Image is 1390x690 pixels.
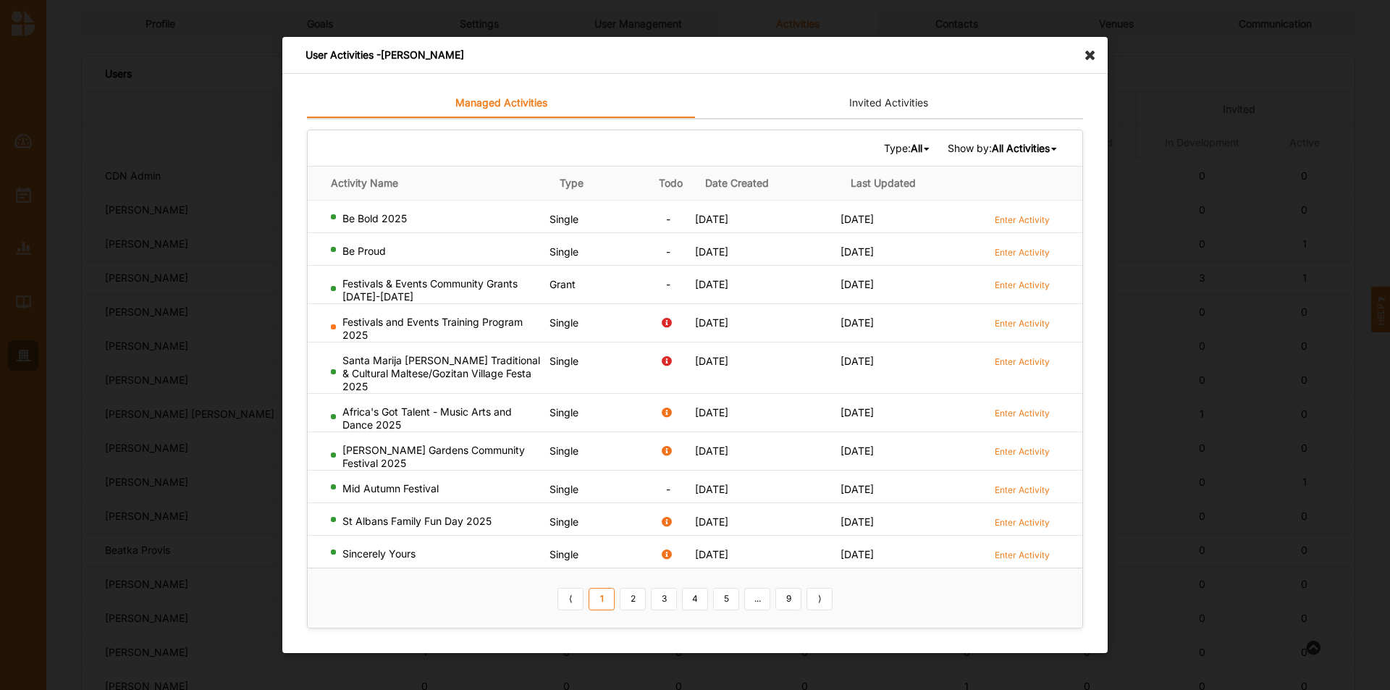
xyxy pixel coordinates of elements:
[666,483,670,495] span: -
[995,355,1050,368] label: Enter Activity
[995,214,1050,226] label: Enter Activity
[992,142,1050,154] b: All Activities
[995,482,1050,496] a: Enter Activity
[549,278,576,290] span: Grant
[695,213,728,225] span: [DATE]
[841,213,874,225] span: [DATE]
[995,445,1050,458] label: Enter Activity
[806,587,833,610] a: Next item
[549,245,578,258] span: Single
[695,89,1083,118] a: Invited Activities
[995,407,1050,419] label: Enter Activity
[695,483,728,495] span: [DATE]
[841,516,874,528] span: [DATE]
[331,277,544,303] div: Festivals & Events Community Grants [DATE]-[DATE]
[549,166,646,200] th: Type
[995,277,1050,291] a: Enter Activity
[841,316,874,329] span: [DATE]
[646,166,695,200] th: Todo
[995,354,1050,368] a: Enter Activity
[995,212,1050,226] a: Enter Activity
[995,444,1050,458] a: Enter Activity
[841,406,874,418] span: [DATE]
[589,587,615,610] a: 1
[995,484,1050,496] label: Enter Activity
[331,547,544,560] div: Sincerely Yours
[331,444,544,470] div: [PERSON_NAME] Gardens Community Festival 2025
[884,141,932,154] span: Type:
[841,483,874,495] span: [DATE]
[331,482,544,495] div: Mid Autumn Festival
[695,166,841,200] th: Date Created
[775,587,801,610] a: 9
[948,141,1059,154] span: Show by:
[331,354,544,393] div: Santa Marija [PERSON_NAME] Traditional & Cultural Maltese/Gozitan Village Festa 2025
[695,245,728,258] span: [DATE]
[666,278,670,290] span: -
[549,406,578,418] span: Single
[995,245,1050,258] a: Enter Activity
[331,316,544,342] div: Festivals and Events Training Program 2025
[549,355,578,367] span: Single
[911,142,922,154] b: All
[995,549,1050,561] label: Enter Activity
[282,37,1108,74] div: User Activities - [PERSON_NAME]
[841,355,874,367] span: [DATE]
[841,445,874,457] span: [DATE]
[549,516,578,528] span: Single
[995,246,1050,258] label: Enter Activity
[695,445,728,457] span: [DATE]
[995,316,1050,329] a: Enter Activity
[695,355,728,367] span: [DATE]
[549,445,578,457] span: Single
[695,316,728,329] span: [DATE]
[682,587,708,610] a: 4
[995,317,1050,329] label: Enter Activity
[549,316,578,329] span: Single
[995,405,1050,419] a: Enter Activity
[666,213,670,225] span: -
[995,516,1050,529] label: Enter Activity
[713,587,739,610] a: 5
[555,586,835,610] div: Pagination Navigation
[841,166,986,200] th: Last Updated
[331,405,544,432] div: Africa's Got Talent - Music Arts and Dance 2025
[995,547,1050,561] a: Enter Activity
[651,587,677,610] a: 3
[841,245,874,258] span: [DATE]
[308,166,549,200] th: Activity Name
[995,279,1050,291] label: Enter Activity
[695,278,728,290] span: [DATE]
[331,212,544,225] div: Be Bold 2025
[841,548,874,560] span: [DATE]
[841,278,874,290] span: [DATE]
[695,516,728,528] span: [DATE]
[331,515,544,528] div: St Albans Family Fun Day 2025
[549,213,578,225] span: Single
[549,483,578,495] span: Single
[549,548,578,560] span: Single
[695,548,728,560] span: [DATE]
[695,406,728,418] span: [DATE]
[307,89,695,118] a: Managed Activities
[995,515,1050,529] a: Enter Activity
[620,587,646,610] a: 2
[557,587,584,610] a: Previous item
[666,245,670,258] span: -
[331,245,544,258] div: Be Proud
[744,587,770,610] a: ...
